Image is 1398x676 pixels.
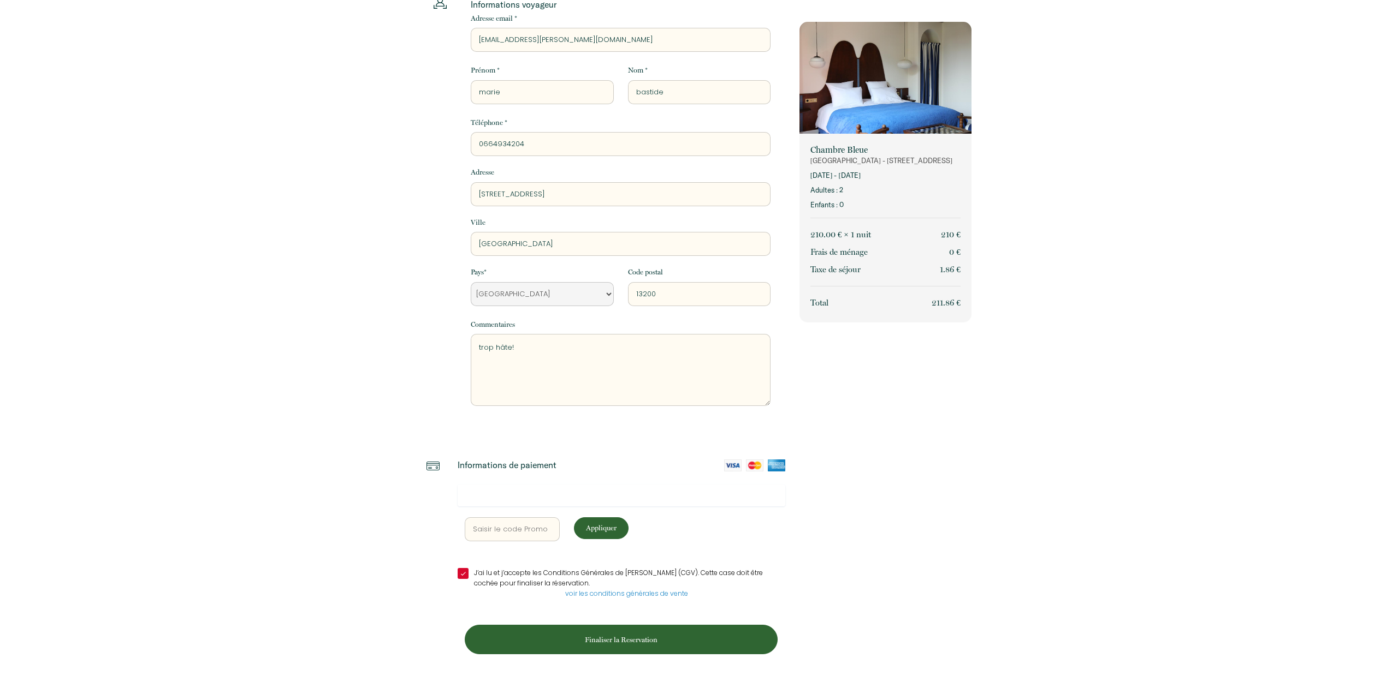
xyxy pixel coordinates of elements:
[458,459,556,470] p: Informations de paiement
[932,298,961,308] span: 211.86 €
[628,267,663,278] label: Code postal
[471,217,485,228] label: Ville
[949,246,961,259] p: 0 €
[810,145,961,155] p: Chambre Bleue
[810,298,828,308] span: Total
[810,200,961,210] p: Enfants : 0
[465,517,560,541] input: Saisir le code Promo
[471,267,487,278] label: Pays
[810,263,861,276] p: Taxe de séjour
[810,246,868,259] p: Frais de ménage
[471,167,494,178] label: Adresse
[471,117,507,128] label: Téléphone *
[746,459,763,471] img: mastercard
[941,228,961,241] p: 210 €
[578,523,625,533] p: Appliquer
[940,263,961,276] p: 1.86 €
[426,459,440,472] img: credit-card
[471,13,517,24] label: Adresse email *
[810,185,961,195] p: Adultes : 2
[469,635,774,645] p: Finaliser la Reservation
[810,228,871,241] p: 210.00 € × 1 nuit
[799,22,972,136] img: rental-image
[471,319,515,330] label: Commentaires
[465,490,778,500] iframe: Secure card payment input frame
[810,155,961,166] p: [GEOGRAPHIC_DATA] - [STREET_ADDRESS]
[724,459,742,471] img: visa-card
[574,517,629,539] button: Appliquer
[768,459,785,471] img: amex
[465,625,778,654] button: Finaliser la Reservation
[628,65,648,76] label: Nom *
[471,282,613,306] select: Default select example
[810,170,961,181] p: [DATE] - [DATE]
[471,65,500,76] label: Prénom *
[565,589,688,598] a: voir les conditions générales de vente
